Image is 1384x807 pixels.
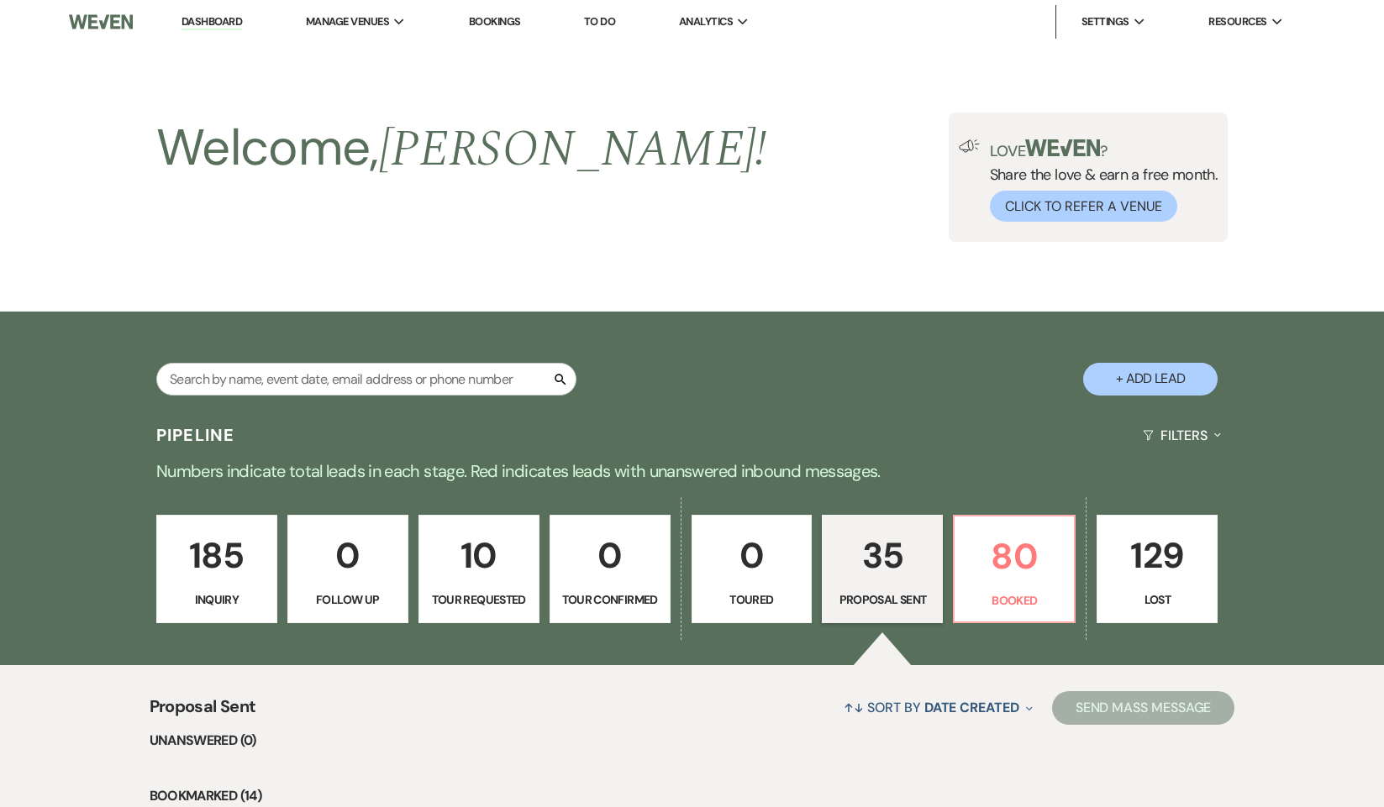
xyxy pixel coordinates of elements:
li: Bookmarked (14) [150,785,1235,807]
a: 80Booked [953,515,1076,624]
span: Manage Venues [306,13,389,30]
p: 129 [1108,527,1207,584]
p: Love ? [990,139,1218,159]
button: Click to Refer a Venue [990,191,1177,222]
button: Filters [1136,413,1228,458]
span: Analytics [679,13,733,30]
p: 80 [965,528,1064,584]
p: Numbers indicate total leads in each stage. Red indicates leads with unanswered inbound messages. [87,458,1297,485]
span: Date Created [924,699,1019,716]
p: 10 [429,527,529,584]
p: 0 [298,527,397,584]
a: 185Inquiry [156,515,277,624]
p: Tour Confirmed [560,590,660,609]
p: 185 [167,527,266,584]
a: Dashboard [182,14,242,30]
p: 0 [703,527,802,584]
button: + Add Lead [1083,363,1218,396]
p: Toured [703,590,802,609]
a: 35Proposal Sent [822,515,943,624]
li: Unanswered (0) [150,730,1235,752]
span: Settings [1081,13,1129,30]
img: loud-speaker-illustration.svg [959,139,980,153]
span: [PERSON_NAME] ! [379,111,767,188]
a: 129Lost [1097,515,1218,624]
p: Inquiry [167,590,266,609]
a: 0Tour Confirmed [550,515,671,624]
p: Proposal Sent [833,590,932,609]
p: Booked [965,591,1064,610]
a: 0Follow Up [287,515,408,624]
div: Share the love & earn a free month. [980,139,1218,222]
a: To Do [584,14,615,29]
button: Send Mass Message [1052,691,1235,725]
a: 10Tour Requested [418,515,539,624]
p: Lost [1108,590,1207,609]
p: 35 [833,527,932,584]
p: Follow Up [298,590,397,609]
button: Sort By Date Created [837,685,1039,730]
h3: Pipeline [156,423,235,447]
span: ↑↓ [844,699,864,716]
span: Proposal Sent [150,694,256,730]
p: 0 [560,527,660,584]
img: weven-logo-green.svg [1025,139,1100,156]
img: Weven Logo [69,4,133,39]
span: Resources [1208,13,1266,30]
a: 0Toured [692,515,813,624]
p: Tour Requested [429,590,529,609]
h2: Welcome, [156,113,767,185]
input: Search by name, event date, email address or phone number [156,363,576,396]
a: Bookings [469,14,521,29]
